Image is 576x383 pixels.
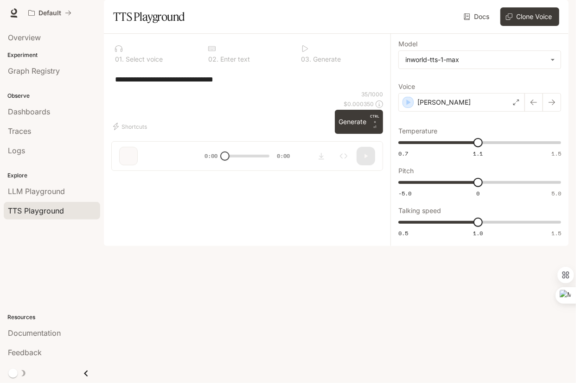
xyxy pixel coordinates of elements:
[113,7,185,26] h1: TTS Playground
[301,56,312,63] p: 0 3 .
[361,90,383,98] p: 35 / 1000
[398,229,408,237] span: 0.5
[473,229,483,237] span: 1.0
[398,168,414,174] p: Pitch
[417,98,471,107] p: [PERSON_NAME]
[398,128,437,134] p: Temperature
[476,189,480,197] span: 0
[405,55,546,64] div: inworld-tts-1-max
[24,4,76,22] button: All workspaces
[370,113,379,130] p: ⏎
[111,119,151,134] button: Shortcuts
[370,113,379,125] p: CTRL +
[312,56,341,63] p: Generate
[335,110,383,134] button: GenerateCTRL +⏎
[551,229,561,237] span: 1.5
[399,51,561,69] div: inworld-tts-1-max
[398,41,417,47] p: Model
[115,56,124,63] p: 0 1 .
[500,7,559,26] button: Clone Voice
[208,56,218,63] p: 0 2 .
[551,189,561,197] span: 5.0
[551,150,561,157] span: 1.5
[124,56,163,63] p: Select voice
[38,9,61,17] p: Default
[462,7,493,26] a: Docs
[398,83,415,90] p: Voice
[398,189,411,197] span: -5.0
[344,100,374,108] p: $ 0.000350
[398,150,408,157] span: 0.7
[218,56,250,63] p: Enter text
[473,150,483,157] span: 1.1
[398,207,441,214] p: Talking speed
